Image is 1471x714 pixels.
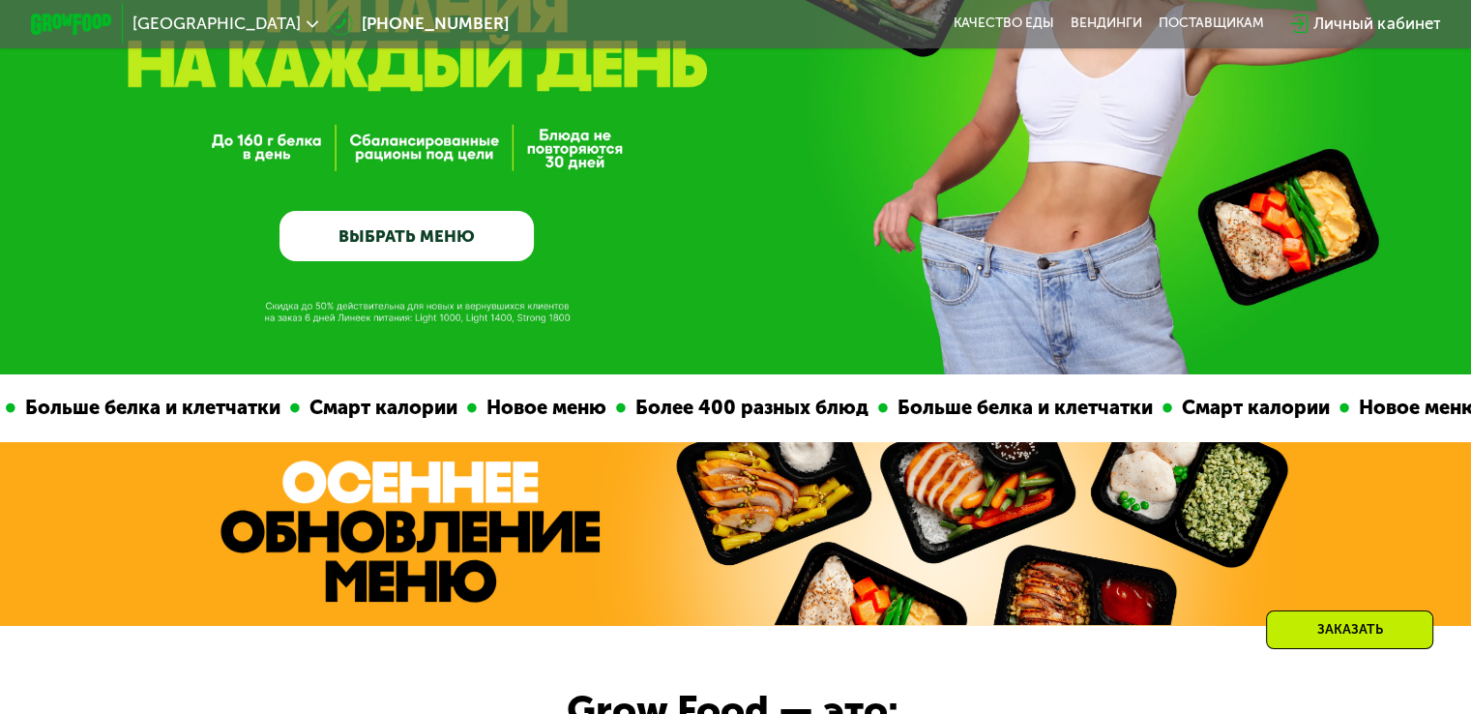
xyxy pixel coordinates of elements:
div: Более 400 разных блюд [625,393,877,423]
a: Качество еды [954,15,1054,32]
a: Вендинги [1071,15,1142,32]
div: Заказать [1266,610,1433,649]
div: Личный кабинет [1313,12,1440,36]
div: Больше белка и клетчатки [15,393,289,423]
div: Смарт калории [1171,393,1339,423]
div: Смарт калории [299,393,466,423]
a: [PHONE_NUMBER] [329,12,509,36]
span: [GEOGRAPHIC_DATA] [132,15,301,32]
a: ВЫБРАТЬ МЕНЮ [279,211,534,262]
div: Больше белка и клетчатки [887,393,1162,423]
div: поставщикам [1159,15,1264,32]
div: Новое меню [476,393,615,423]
